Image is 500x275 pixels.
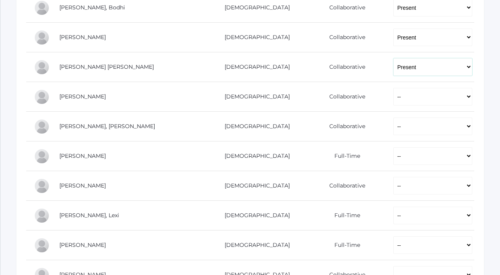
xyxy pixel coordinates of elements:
[303,112,385,141] td: Collaborative
[59,212,119,219] a: [PERSON_NAME], Lexi
[205,171,303,201] td: [DEMOGRAPHIC_DATA]
[205,230,303,260] td: [DEMOGRAPHIC_DATA]
[205,82,303,112] td: [DEMOGRAPHIC_DATA]
[59,152,106,159] a: [PERSON_NAME]
[303,141,385,171] td: Full-Time
[59,123,155,130] a: [PERSON_NAME], [PERSON_NAME]
[205,141,303,171] td: [DEMOGRAPHIC_DATA]
[205,201,303,230] td: [DEMOGRAPHIC_DATA]
[205,112,303,141] td: [DEMOGRAPHIC_DATA]
[34,148,50,164] div: Hannah Hrehniy
[34,237,50,253] div: Frances Leidenfrost
[205,52,303,82] td: [DEMOGRAPHIC_DATA]
[34,30,50,45] div: Charles Fox
[303,52,385,82] td: Collaborative
[59,63,154,70] a: [PERSON_NAME] [PERSON_NAME]
[59,241,106,248] a: [PERSON_NAME]
[59,182,106,189] a: [PERSON_NAME]
[303,82,385,112] td: Collaborative
[303,201,385,230] td: Full-Time
[59,93,106,100] a: [PERSON_NAME]
[205,23,303,52] td: [DEMOGRAPHIC_DATA]
[303,171,385,201] td: Collaborative
[303,230,385,260] td: Full-Time
[59,34,106,41] a: [PERSON_NAME]
[34,178,50,194] div: Corbin Intlekofer
[303,23,385,52] td: Collaborative
[34,119,50,134] div: Stone Haynes
[34,59,50,75] div: Annie Grace Gregg
[59,4,125,11] a: [PERSON_NAME], Bodhi
[34,208,50,223] div: Lexi Judy
[34,89,50,105] div: William Hamilton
